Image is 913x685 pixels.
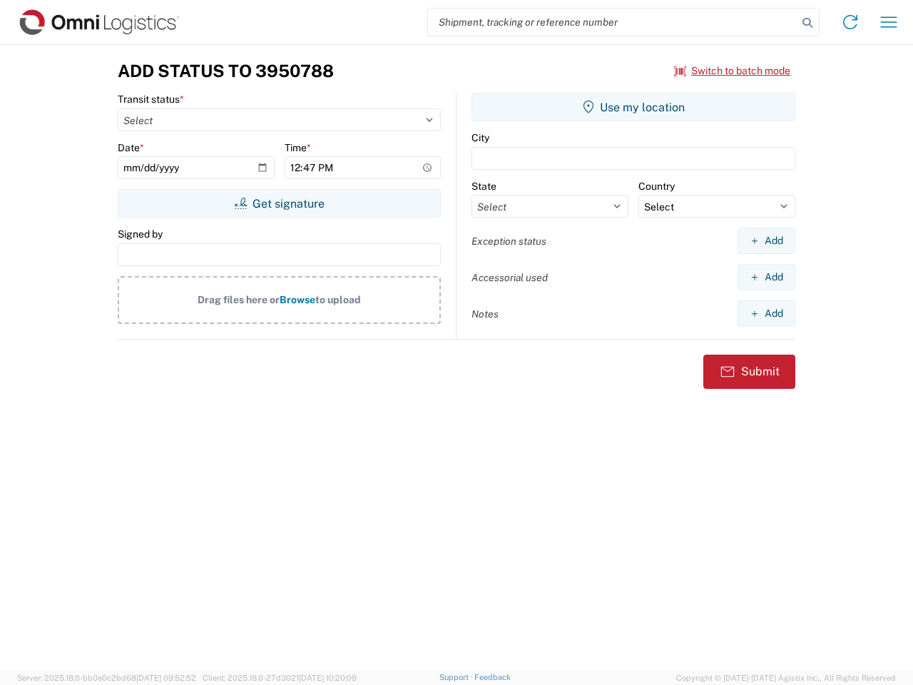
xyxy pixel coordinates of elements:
[203,674,357,682] span: Client: 2025.18.0-27d3021
[118,228,163,240] label: Signed by
[315,294,361,305] span: to upload
[676,671,896,684] span: Copyright © [DATE]-[DATE] Agistix Inc., All Rights Reserved
[118,189,441,218] button: Get signature
[471,308,499,320] label: Notes
[118,141,144,154] label: Date
[474,673,511,681] a: Feedback
[198,294,280,305] span: Drag files here or
[136,674,196,682] span: [DATE] 09:52:52
[674,59,790,83] button: Switch to batch mode
[738,264,795,290] button: Add
[471,235,546,248] label: Exception status
[428,9,797,36] input: Shipment, tracking or reference number
[118,93,184,106] label: Transit status
[738,228,795,254] button: Add
[471,131,489,144] label: City
[471,271,548,284] label: Accessorial used
[471,180,496,193] label: State
[439,673,475,681] a: Support
[285,141,311,154] label: Time
[280,294,315,305] span: Browse
[738,300,795,327] button: Add
[471,93,795,121] button: Use my location
[299,674,357,682] span: [DATE] 10:20:09
[118,61,334,81] h3: Add Status to 3950788
[638,180,675,193] label: Country
[703,355,795,389] button: Submit
[17,674,196,682] span: Server: 2025.18.0-bb0e0c2bd68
